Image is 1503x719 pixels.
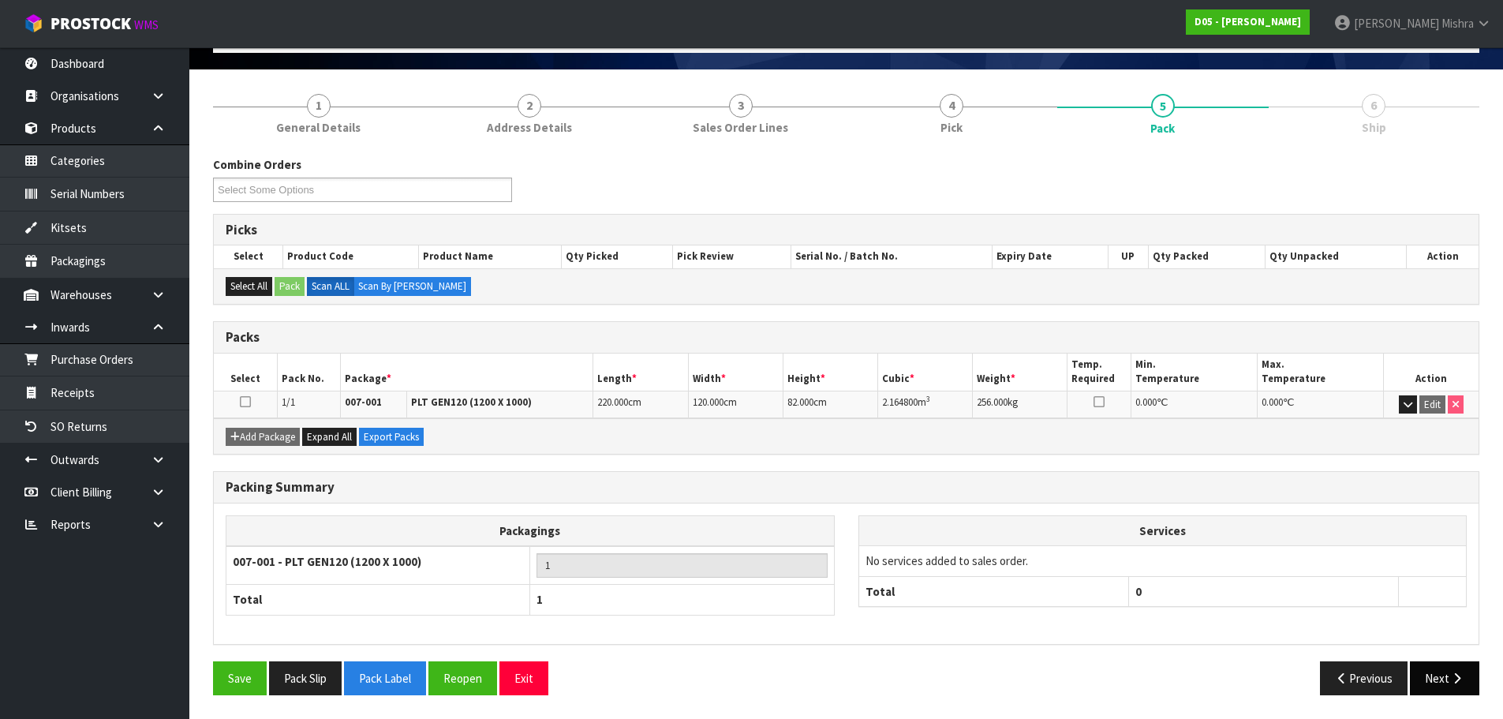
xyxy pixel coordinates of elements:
button: Expand All [302,428,357,447]
td: kg [973,391,1067,418]
th: Pack No. [277,354,340,391]
span: General Details [276,119,361,136]
span: 1/1 [282,395,295,409]
button: Reopen [428,661,497,695]
button: Next [1410,661,1479,695]
img: cube-alt.png [24,13,43,33]
span: Ship [1362,119,1386,136]
span: [PERSON_NAME] [1354,16,1439,31]
h3: Packing Summary [226,480,1467,495]
span: 2 [518,94,541,118]
span: Sales Order Lines [693,119,788,136]
span: 0 [1135,584,1142,599]
span: 5 [1151,94,1175,118]
button: Select All [226,277,272,296]
th: Package [340,354,593,391]
h3: Packs [226,330,1467,345]
span: Pack [213,144,1479,707]
span: 256.000 [977,395,1008,409]
th: Length [593,354,688,391]
label: Scan By [PERSON_NAME] [353,277,471,296]
th: Min. Temperature [1131,354,1257,391]
span: Expand All [307,430,352,444]
button: Pack [275,277,305,296]
th: Action [1407,245,1479,268]
span: Pick [940,119,963,136]
button: Export Packs [359,428,424,447]
span: 82.000 [787,395,813,409]
th: Cubic [878,354,973,391]
th: Select [214,354,277,391]
label: Scan ALL [307,277,354,296]
span: 0.000 [1262,395,1283,409]
td: ℃ [1131,391,1257,418]
button: Pack Slip [269,661,342,695]
th: Width [688,354,783,391]
sup: 3 [926,394,930,404]
span: ProStock [50,13,131,34]
th: Serial No. / Batch No. [791,245,993,268]
th: Select [214,245,283,268]
td: cm [593,391,688,418]
th: Total [226,585,530,615]
span: 120.000 [693,395,723,409]
span: Pack [1150,120,1175,137]
th: Pick Review [673,245,791,268]
td: cm [688,391,783,418]
span: 4 [940,94,963,118]
th: Services [859,516,1467,546]
span: 1 [307,94,331,118]
th: Product Code [283,245,419,268]
span: 220.000 [597,395,628,409]
th: Action [1384,354,1479,391]
button: Add Package [226,428,300,447]
th: Height [783,354,877,391]
th: Expiry Date [993,245,1109,268]
span: 1 [537,592,543,607]
td: No services added to sales order. [859,546,1467,576]
strong: D05 - [PERSON_NAME] [1195,15,1301,28]
span: Mishra [1441,16,1474,31]
span: 0.000 [1135,395,1157,409]
a: D05 - [PERSON_NAME] [1186,9,1310,35]
span: Address Details [487,119,572,136]
small: WMS [134,17,159,32]
strong: 007-001 - PLT GEN120 (1200 X 1000) [233,554,421,569]
strong: 007-001 [345,395,382,409]
td: ℃ [1257,391,1383,418]
span: 2.164800 [882,395,918,409]
strong: PLT GEN120 (1200 X 1000) [411,395,532,409]
button: Pack Label [344,661,426,695]
h3: Picks [226,223,1467,238]
span: 6 [1362,94,1385,118]
th: Total [859,576,1129,606]
span: 3 [729,94,753,118]
th: Qty Packed [1148,245,1265,268]
button: Edit [1419,395,1445,414]
label: Combine Orders [213,156,301,173]
button: Save [213,661,267,695]
td: cm [783,391,877,418]
button: Previous [1320,661,1408,695]
th: UP [1108,245,1148,268]
th: Temp. Required [1067,354,1131,391]
th: Packagings [226,515,835,546]
th: Weight [973,354,1067,391]
td: m [878,391,973,418]
th: Product Name [419,245,562,268]
button: Exit [499,661,548,695]
th: Qty Unpacked [1265,245,1406,268]
th: Qty Picked [562,245,673,268]
th: Max. Temperature [1257,354,1383,391]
